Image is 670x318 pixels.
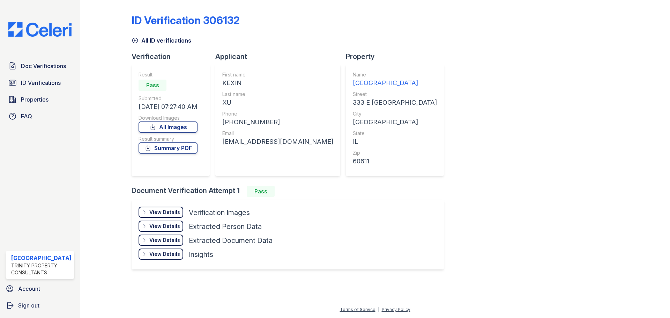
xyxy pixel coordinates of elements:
[132,14,240,27] div: ID Verification 306132
[6,59,74,73] a: Doc Verifications
[353,71,437,78] div: Name
[149,223,180,230] div: View Details
[340,307,375,312] a: Terms of Service
[3,22,77,37] img: CE_Logo_Blue-a8612792a0a2168367f1c8372b55b34899dd931a85d93a1a3d3e32e68fde9ad4.png
[18,284,40,293] span: Account
[139,80,166,91] div: Pass
[11,254,72,262] div: [GEOGRAPHIC_DATA]
[139,114,198,121] div: Download Images
[222,98,333,108] div: XU
[3,282,77,296] a: Account
[378,307,379,312] div: |
[222,78,333,88] div: KEXIN
[149,209,180,216] div: View Details
[346,52,449,61] div: Property
[11,262,72,276] div: Trinity Property Consultants
[189,222,262,231] div: Extracted Person Data
[353,137,437,147] div: IL
[6,76,74,90] a: ID Verifications
[222,71,333,78] div: First name
[132,36,191,45] a: All ID verifications
[353,130,437,137] div: State
[353,117,437,127] div: [GEOGRAPHIC_DATA]
[139,121,198,133] a: All Images
[21,112,32,120] span: FAQ
[353,78,437,88] div: [GEOGRAPHIC_DATA]
[132,186,449,197] div: Document Verification Attempt 1
[139,71,198,78] div: Result
[222,91,333,98] div: Last name
[139,95,198,102] div: Submitted
[18,301,39,310] span: Sign out
[189,208,250,217] div: Verification Images
[21,95,49,104] span: Properties
[149,237,180,244] div: View Details
[222,117,333,127] div: [PHONE_NUMBER]
[6,109,74,123] a: FAQ
[21,62,66,70] span: Doc Verifications
[353,149,437,156] div: Zip
[132,52,215,61] div: Verification
[222,130,333,137] div: Email
[353,91,437,98] div: Street
[222,137,333,147] div: [EMAIL_ADDRESS][DOMAIN_NAME]
[247,186,275,197] div: Pass
[149,251,180,258] div: View Details
[353,98,437,108] div: 333 E [GEOGRAPHIC_DATA]
[21,79,61,87] span: ID Verifications
[139,135,198,142] div: Result summary
[353,156,437,166] div: 60611
[641,290,663,311] iframe: chat widget
[189,250,213,259] div: Insights
[6,93,74,106] a: Properties
[215,52,346,61] div: Applicant
[139,142,198,154] a: Summary PDF
[353,71,437,88] a: Name [GEOGRAPHIC_DATA]
[382,307,410,312] a: Privacy Policy
[139,102,198,112] div: [DATE] 07:27:40 AM
[189,236,273,245] div: Extracted Document Data
[3,298,77,312] a: Sign out
[353,110,437,117] div: City
[222,110,333,117] div: Phone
